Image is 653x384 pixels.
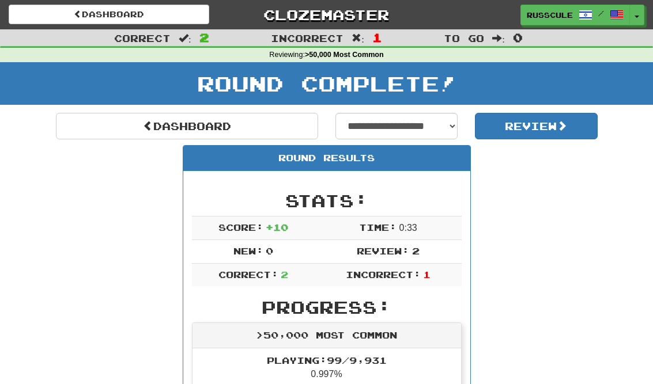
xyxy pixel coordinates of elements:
[183,146,470,171] div: Round Results
[527,10,573,20] span: russcule
[192,298,462,317] h2: Progress:
[271,32,344,44] span: Incorrect
[359,222,397,233] span: Time:
[218,222,263,233] span: Score:
[513,31,523,44] span: 0
[352,33,364,43] span: :
[267,355,387,366] span: Playing: 99 / 9,931
[266,222,288,233] span: + 10
[423,269,431,280] span: 1
[266,245,273,256] span: 0
[444,32,484,44] span: To go
[218,269,278,280] span: Correct:
[399,223,417,233] span: 0 : 33
[199,31,209,44] span: 2
[305,51,384,59] strong: >50,000 Most Common
[4,72,649,95] h1: Round Complete!
[233,245,263,256] span: New:
[281,269,288,280] span: 2
[372,31,382,44] span: 1
[9,5,209,24] a: Dashboard
[357,245,409,256] span: Review:
[520,5,630,25] a: russcule /
[412,245,420,256] span: 2
[598,9,604,17] span: /
[192,323,461,348] div: >50,000 Most Common
[114,32,171,44] span: Correct
[346,269,421,280] span: Incorrect:
[475,113,598,139] button: Review
[492,33,505,43] span: :
[227,5,427,25] a: Clozemaster
[56,113,318,139] a: Dashboard
[179,33,191,43] span: :
[192,191,462,210] h2: Stats:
